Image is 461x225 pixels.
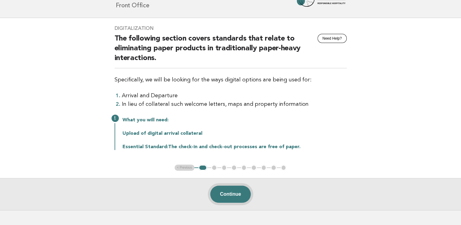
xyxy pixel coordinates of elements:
p: The check-in and check-out processes are free of paper. [122,144,347,150]
strong: Essential Standard: [122,145,168,149]
h3: Digitalization [115,25,347,31]
h2: The following section covers standards that relate to eliminating paper products in traditionally... [115,34,347,68]
strong: What you will need: [122,118,168,123]
button: Need Help? [317,34,346,43]
button: Continue [210,186,251,203]
button: 1 [198,165,207,171]
li: In lieu of collateral such welcome letters, maps and property information [122,100,347,109]
li: Arrival and Departure [122,91,347,100]
p: Specifically, we will be looking for the ways digital options are being used for: [115,76,347,84]
p: Upload of digital arrival collateral [122,130,347,137]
